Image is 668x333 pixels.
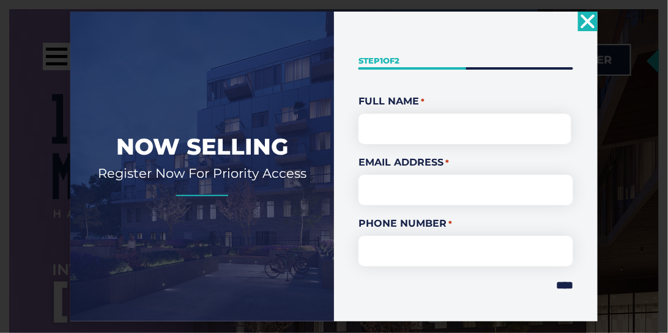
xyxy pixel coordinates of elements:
label: Email Address [358,155,573,170]
h2: Now Selling [89,132,316,161]
p: Step of [358,55,573,67]
a: Close [578,12,598,31]
span: 1 [380,56,383,65]
h2: Register Now For Priority Access [89,165,316,181]
span: 2 [395,56,399,65]
legend: Full Name [358,94,573,109]
label: Phone Number [358,216,573,231]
